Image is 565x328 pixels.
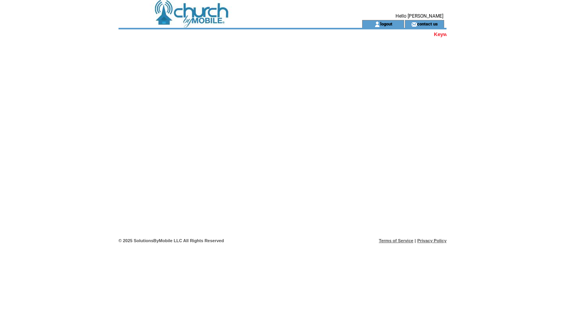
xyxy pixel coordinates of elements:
[118,238,224,243] span: © 2025 SolutionsByMobile LLC All Rights Reserved
[118,31,447,37] marquee: Keywords issue has been corrected. Thank you for your patience!
[379,238,414,243] a: Terms of Service
[374,21,380,27] img: account_icon.gif
[417,21,438,26] a: contact us
[395,13,443,19] span: Hello [PERSON_NAME]
[380,21,392,26] a: logout
[417,238,447,243] a: Privacy Policy
[411,21,417,27] img: contact_us_icon.gif
[415,238,416,243] span: |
